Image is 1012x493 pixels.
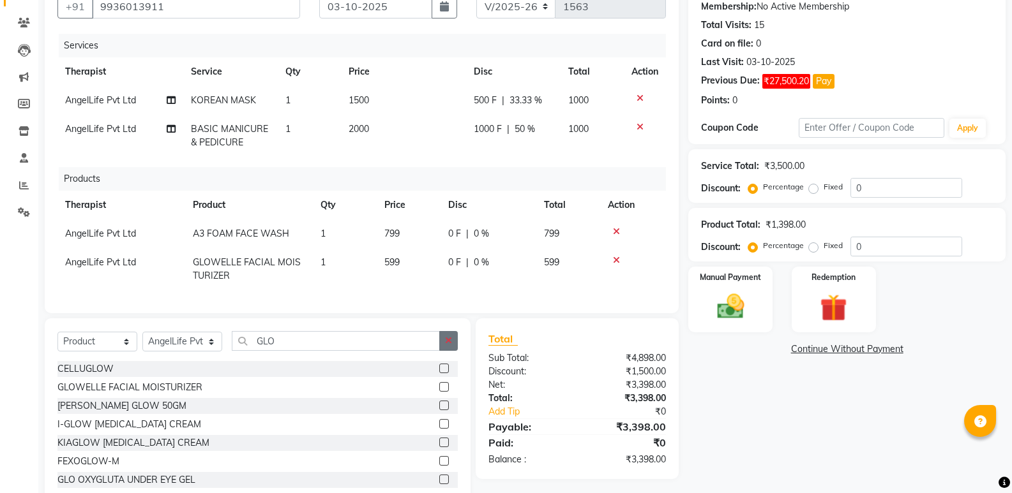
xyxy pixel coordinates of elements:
span: 0 F [448,256,461,269]
div: Service Total: [701,159,759,173]
div: Discount: [479,365,577,378]
div: [PERSON_NAME] GLOW 50GM [57,399,186,413]
div: ₹3,398.00 [577,392,676,405]
label: Redemption [812,272,856,283]
div: Total Visits: [701,18,751,32]
span: AngelLife Pvt Ltd [65,94,136,106]
span: A3 FOAM FACE WASH [193,228,289,239]
span: KOREAN MASK [191,94,256,106]
div: 03-10-2025 [746,55,795,69]
th: Price [377,191,441,219]
span: AngelLife Pvt Ltd [65,256,136,268]
div: ₹3,398.00 [577,419,676,434]
div: ₹3,398.00 [577,453,676,466]
div: ₹3,398.00 [577,378,676,392]
th: Action [600,191,666,219]
span: 33.33 % [510,94,542,107]
th: Qty [278,57,341,86]
th: Total [561,57,624,86]
div: ₹0 [594,405,676,418]
img: _cash.svg [709,291,753,322]
span: 1 [321,228,326,239]
button: Pay [813,74,835,89]
div: Product Total: [701,218,760,232]
div: Last Visit: [701,55,744,69]
div: GLO OXYGLUTA UNDER EYE GEL [57,473,195,487]
span: 500 F [474,94,497,107]
label: Manual Payment [700,272,761,283]
img: _gift.svg [812,291,856,325]
span: 1000 F [474,122,502,136]
th: Total [536,191,600,219]
div: ₹0 [577,435,676,450]
div: Sub Total: [479,351,577,365]
th: Price [341,57,466,86]
div: Services [59,34,676,57]
a: Continue Without Payment [691,342,1003,356]
span: 799 [544,228,559,239]
input: Search or Scan [232,331,440,351]
th: Disc [466,57,561,86]
input: Enter Offer / Coupon Code [799,118,944,138]
span: 1 [285,123,291,135]
span: AngelLife Pvt Ltd [65,228,136,239]
div: 0 [732,94,737,107]
a: Add Tip [479,405,594,418]
div: CELLUGLOW [57,362,114,376]
span: 599 [384,256,400,268]
span: 1000 [568,123,589,135]
span: 0 % [474,227,489,240]
div: Total: [479,392,577,405]
th: Qty [313,191,377,219]
div: Previous Due: [701,74,760,89]
th: Action [624,57,666,86]
div: Card on file: [701,37,753,50]
span: 1000 [568,94,589,106]
div: ₹1,500.00 [577,365,676,378]
div: Net: [479,378,577,392]
div: KIAGLOW [MEDICAL_DATA] CREAM [57,436,209,450]
div: ₹1,398.00 [766,218,806,232]
span: | [502,94,504,107]
button: Apply [949,119,986,138]
span: 0 % [474,256,489,269]
span: 50 % [515,122,535,136]
span: Total [488,332,518,346]
div: Payable: [479,419,577,434]
span: 1 [285,94,291,106]
div: Products [59,167,676,191]
div: 0 [756,37,761,50]
label: Percentage [763,240,804,251]
label: Fixed [824,181,843,193]
div: I-GLOW [MEDICAL_DATA] CREAM [57,418,201,431]
div: ₹3,500.00 [764,159,804,173]
div: Paid: [479,435,577,450]
span: ₹27,500.20 [762,74,810,89]
span: 1 [321,256,326,268]
th: Product [185,191,313,219]
span: 799 [384,228,400,239]
div: Coupon Code [701,121,798,135]
span: GLOWELLE FACIAL MOISTURIZER [193,256,301,281]
th: Therapist [57,57,183,86]
span: | [466,256,469,269]
div: Balance : [479,453,577,466]
th: Service [183,57,278,86]
label: Fixed [824,240,843,251]
th: Therapist [57,191,185,219]
div: FEXOGLOW-M [57,455,119,468]
span: 1500 [349,94,369,106]
div: Points: [701,94,730,107]
span: 0 F [448,227,461,240]
div: 15 [754,18,764,32]
label: Percentage [763,181,804,193]
span: | [507,122,510,136]
span: | [466,227,469,240]
th: Disc [441,191,536,219]
span: AngelLife Pvt Ltd [65,123,136,135]
div: GLOWELLE FACIAL MOISTURIZER [57,381,202,394]
div: Discount: [701,240,741,254]
span: 599 [544,256,559,268]
span: BASIC MANICURE & PEDICURE [191,123,268,148]
span: 2000 [349,123,369,135]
